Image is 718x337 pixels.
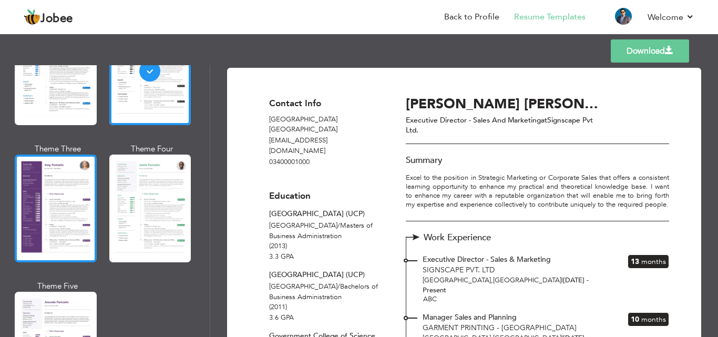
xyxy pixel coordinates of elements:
[514,11,586,23] a: Resume Templates
[24,9,40,26] img: jobee.io
[269,270,378,281] div: [GEOGRAPHIC_DATA] (UCP)
[491,275,493,285] span: ,
[648,11,694,24] a: Welcome
[406,156,669,166] h3: Summary
[423,312,517,322] span: Manager Sales and Planning
[406,97,603,113] h3: [PERSON_NAME] [PERSON_NAME]
[423,323,577,333] span: GARMENT PRINTING - [GEOGRAPHIC_DATA]
[423,275,589,295] span: [DATE] - Present
[269,99,378,109] h3: Contact Info
[269,115,378,135] p: [GEOGRAPHIC_DATA] [GEOGRAPHIC_DATA]
[269,282,378,302] span: [GEOGRAPHIC_DATA] Bachelors of Business Administration
[337,221,340,230] span: /
[406,115,603,136] p: Executive Director - Sales and Marketing Signscape Pvt Ltd.
[561,275,563,285] span: |
[269,136,378,156] p: [EMAIL_ADDRESS][DOMAIN_NAME]
[611,39,689,63] a: Download
[269,209,378,220] div: [GEOGRAPHIC_DATA] (UCP)
[269,241,287,251] span: (2013)
[17,144,99,155] div: Theme Three
[17,281,99,292] div: Theme Five
[444,11,499,23] a: Back to Profile
[406,173,669,209] p: Excel to the position in Strategic Marketing or Corporate Sales that offers a consistent learning...
[631,257,639,267] span: 13
[269,191,378,201] h3: Education
[269,157,378,168] p: 03400001000
[423,254,551,264] span: Executive Director - Sales & Marketing
[424,233,512,243] span: Work Experience
[40,13,73,25] span: Jobee
[641,257,666,267] span: Months
[337,282,340,291] span: /
[423,265,495,275] span: Signscape Pvt. Ltd
[615,8,632,25] img: Profile Img
[406,295,669,304] div: ABC
[269,252,294,261] span: 3.3 GPA
[269,221,373,241] span: [GEOGRAPHIC_DATA] Masters of Business Administration
[111,144,193,155] div: Theme Four
[631,314,639,324] span: 10
[269,302,287,312] span: (2011)
[541,115,547,125] span: at
[641,314,666,324] span: Months
[423,275,561,285] span: [GEOGRAPHIC_DATA] [GEOGRAPHIC_DATA]
[269,313,294,322] span: 3.6 GPA
[24,9,73,26] a: Jobee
